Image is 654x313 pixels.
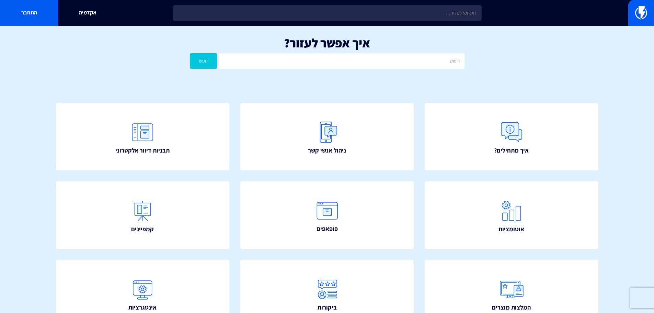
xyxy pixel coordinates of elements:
a: קמפיינים [56,181,230,249]
input: חיפוש מהיר... [173,5,482,21]
a: איך מתחילים? [425,103,598,171]
span: פופאפים [317,224,338,233]
span: איך מתחילים? [494,146,529,155]
span: אינטגרציות [128,303,157,312]
span: אוטומציות [498,225,524,234]
span: קמפיינים [131,225,154,234]
a: ניהול אנשי קשר [240,103,414,171]
span: המלצות מוצרים [492,303,531,312]
a: אוטומציות [425,181,598,249]
span: תבניות דיוור אלקטרוני [115,146,170,155]
button: חפש [190,53,217,69]
span: ביקורות [318,303,337,312]
input: חיפוש [219,53,464,69]
span: ניהול אנשי קשר [308,146,346,155]
h1: איך אפשר לעזור? [10,36,644,50]
a: תבניות דיוור אלקטרוני [56,103,230,171]
a: פופאפים [240,181,414,249]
